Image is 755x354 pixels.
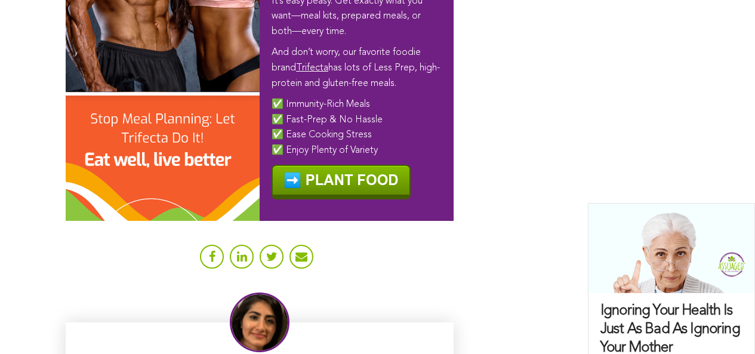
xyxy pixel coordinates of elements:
[695,297,755,354] iframe: Chat Widget
[272,130,372,140] span: ✅ Ease Cooking Stress
[272,115,383,125] span: ✅ Fast-Prep & No Hassle
[272,100,370,109] span: ✅ Immunity-Rich Meals
[230,293,289,352] img: Sitara Darvish
[272,165,411,199] img: ️ PLANT FOOD
[272,146,378,155] span: ✅ Enjoy Plenty of Variety
[272,48,440,88] span: And don’t worry, our favorite foodie brand has lots of Less Prep, high-protein and gluten-free me...
[296,63,328,73] a: Trifecta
